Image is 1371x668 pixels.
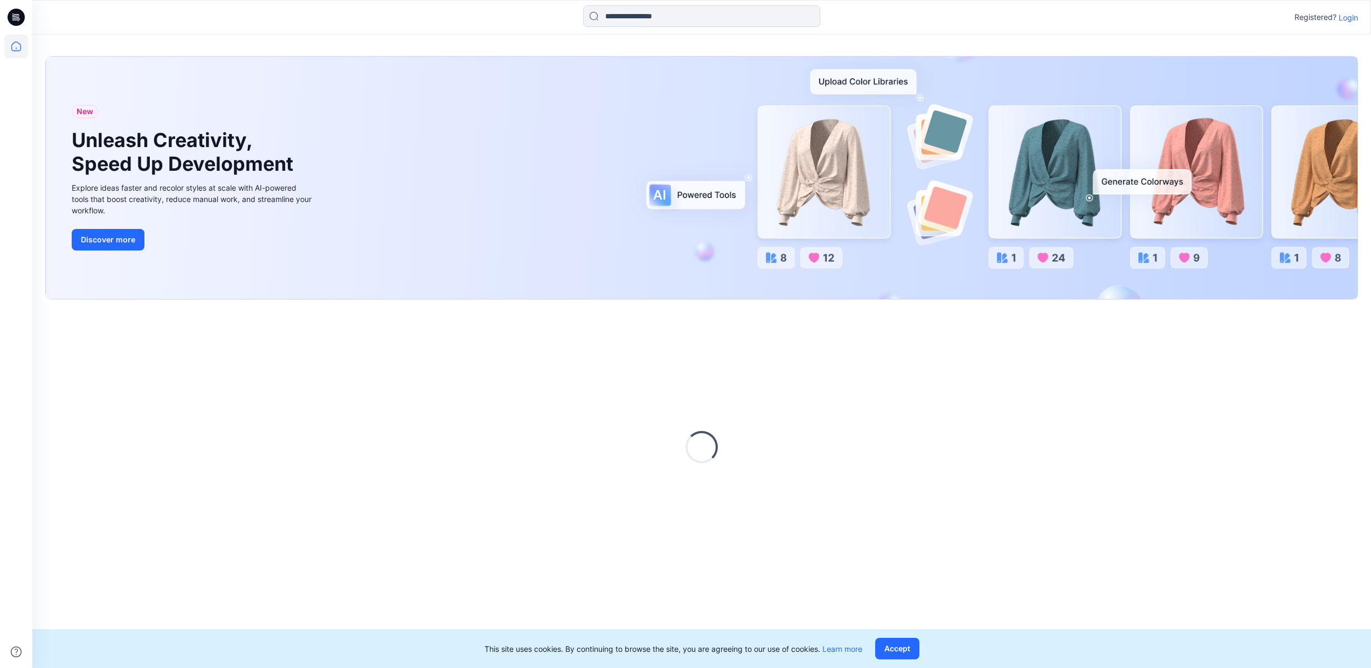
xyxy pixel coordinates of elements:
[484,643,862,655] p: This site uses cookies. By continuing to browse the site, you are agreeing to our use of cookies.
[822,644,862,653] a: Learn more
[1294,11,1337,24] p: Registered?
[1339,12,1358,23] p: Login
[72,229,144,250] button: Discover more
[875,638,919,659] button: Accept
[72,182,314,216] div: Explore ideas faster and recolor styles at scale with AI-powered tools that boost creativity, red...
[72,229,314,250] a: Discover more
[77,105,93,118] span: New
[72,129,298,175] h1: Unleash Creativity, Speed Up Development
